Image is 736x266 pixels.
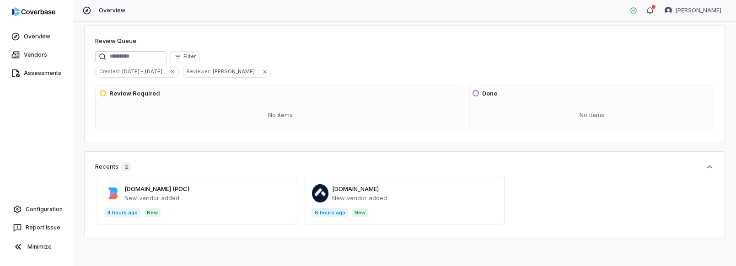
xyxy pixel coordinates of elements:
[95,162,714,171] button: Recents2
[24,33,50,40] span: Overview
[332,185,379,192] a: [DOMAIN_NAME]
[122,162,131,171] span: 2
[2,47,71,63] a: Vendors
[24,51,47,59] span: Vendors
[122,67,166,75] span: [DATE] - [DATE]
[213,67,258,75] span: [PERSON_NAME]
[109,89,160,98] h3: Review Required
[665,7,672,14] img: Bastian Bartels avatar
[27,243,52,250] span: Minimize
[482,89,497,98] h3: Done
[170,51,200,62] button: Filter
[124,185,189,192] a: [DOMAIN_NAME] (POC)
[99,7,125,14] span: Overview
[2,65,71,81] a: Assessments
[2,28,71,45] a: Overview
[12,7,55,16] img: logo-D7KZi-bG.svg
[183,53,196,60] span: Filter
[26,206,63,213] span: Configuration
[95,162,131,171] div: Recents
[95,37,136,46] h1: Review Queue
[676,7,721,14] span: [PERSON_NAME]
[99,103,462,127] div: No items
[4,238,69,256] button: Minimize
[96,67,122,75] span: Created :
[472,103,712,127] div: No items
[24,69,61,77] span: Assessments
[4,219,69,236] button: Report Issue
[26,224,60,231] span: Report Issue
[183,67,213,75] span: Reviewer :
[659,4,727,17] button: Bastian Bartels avatar[PERSON_NAME]
[4,201,69,218] a: Configuration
